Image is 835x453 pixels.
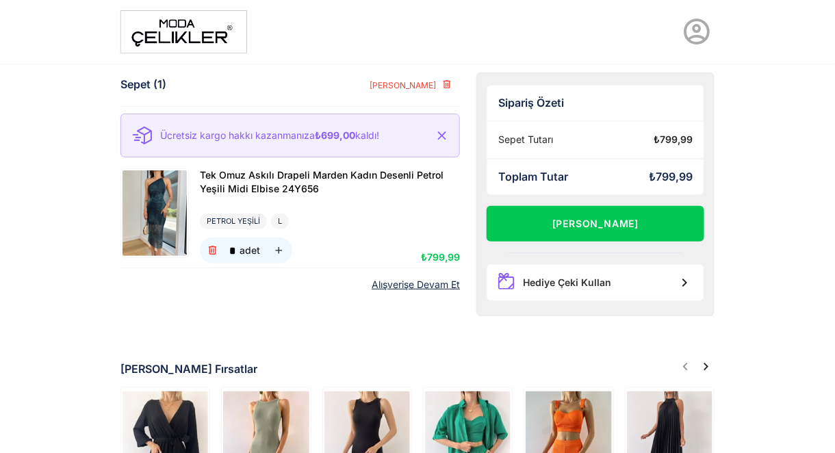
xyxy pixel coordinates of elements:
[120,10,247,53] img: moda%20-1.png
[649,170,693,183] div: ₺799,99
[487,206,704,242] button: [PERSON_NAME]
[123,170,187,256] img: Tek Omuz Askılı Drapeli Marden Kadın Desenli Petrol Yeşili Midi Elbise 24Y656
[120,363,715,376] div: [PERSON_NAME] Fırsatlar
[369,80,436,90] span: [PERSON_NAME]
[523,277,611,289] div: Hediye Çeki Kullan
[200,169,444,194] span: Tek Omuz Askılı Drapeli Marden Kadın Desenli Petrol Yeşili Midi Elbise 24Y656
[226,237,240,263] input: adet
[498,96,693,109] div: Sipariş Özeti
[240,246,260,255] div: adet
[200,213,267,229] div: PETROL YEŞİLİ
[120,78,166,91] div: Sepet (1)
[498,170,568,183] div: Toplam Tutar
[372,279,460,291] a: Alışverişe Devam Et
[358,73,460,97] button: [PERSON_NAME]
[654,134,693,146] div: ₺799,99
[421,251,460,263] span: ₺799,99
[498,134,553,146] div: Sepet Tutarı
[200,168,454,197] a: Tek Omuz Askılı Drapeli Marden Kadın Desenli Petrol Yeşili Midi Elbise 24Y656
[160,130,379,140] p: Ücretsiz kargo hakkı kazanmanıza kaldı!
[271,213,289,229] div: L
[315,129,355,141] b: ₺699,00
